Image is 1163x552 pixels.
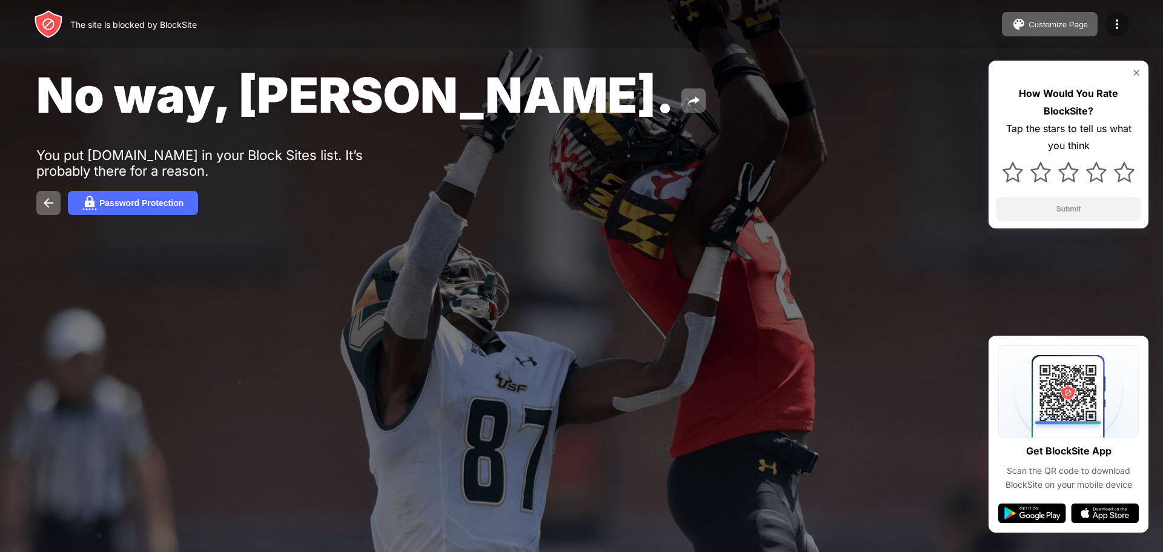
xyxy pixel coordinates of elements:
div: The site is blocked by BlockSite [70,19,197,30]
button: Password Protection [68,191,198,215]
img: back.svg [41,196,56,210]
div: Tap the stars to tell us what you think [996,120,1141,155]
button: Customize Page [1002,12,1098,36]
img: google-play.svg [998,504,1066,523]
img: share.svg [686,93,701,108]
img: qrcode.svg [998,345,1139,437]
button: Submit [996,197,1141,221]
img: pallet.svg [1012,17,1026,32]
div: Password Protection [99,198,184,208]
div: Customize Page [1029,20,1088,29]
img: star.svg [1114,162,1135,182]
img: star.svg [1086,162,1107,182]
img: star.svg [1002,162,1023,182]
div: Scan the QR code to download BlockSite on your mobile device [998,464,1139,491]
div: Get BlockSite App [1026,442,1112,460]
div: You put [DOMAIN_NAME] in your Block Sites list. It’s probably there for a reason. [36,147,411,179]
img: app-store.svg [1071,504,1139,523]
img: header-logo.svg [34,10,63,39]
img: star.svg [1058,162,1079,182]
img: menu-icon.svg [1110,17,1124,32]
img: password.svg [82,196,97,210]
span: No way, [PERSON_NAME]. [36,65,674,124]
img: rate-us-close.svg [1132,68,1141,78]
img: star.svg [1030,162,1051,182]
div: How Would You Rate BlockSite? [996,85,1141,120]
